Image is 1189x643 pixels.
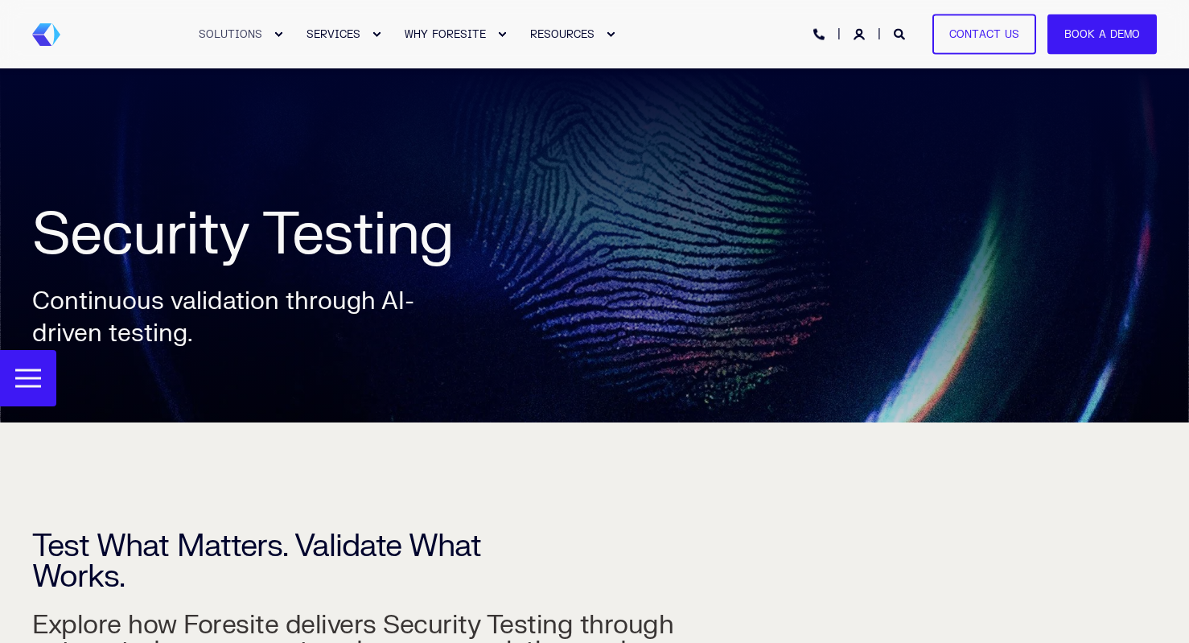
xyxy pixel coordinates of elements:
div: Expand WHY FORESITE [497,30,507,39]
h2: Test What Matters. Validate What Works. [32,418,571,592]
span: Security Testing [32,198,454,272]
div: Expand SOLUTIONS [274,30,283,39]
a: Open Search [894,27,908,40]
a: Back to Home [32,23,60,46]
a: Login [854,27,868,40]
a: Book a Demo [1047,14,1157,55]
div: Expand RESOURCES [606,30,615,39]
img: Foresite brand mark, a hexagon shape of blues with a directional arrow to the right hand side [32,23,60,46]
div: Expand SERVICES [372,30,381,39]
a: Contact Us [932,14,1036,55]
span: RESOURCES [530,27,594,40]
span: SOLUTIONS [199,27,262,40]
div: Continuous validation through AI-driven testing. [32,286,434,350]
span: WHY FORESITE [405,27,486,40]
